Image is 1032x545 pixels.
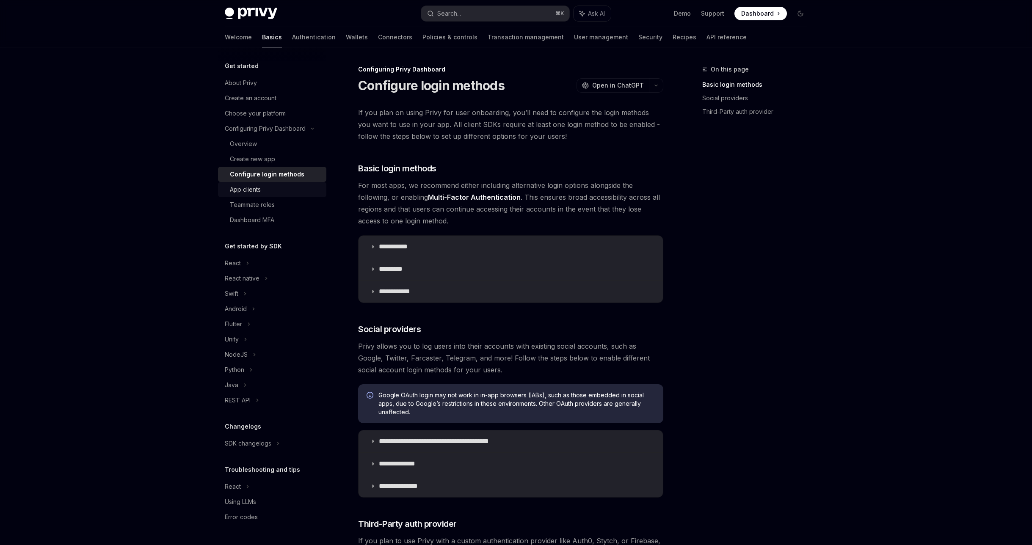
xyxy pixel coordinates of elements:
[421,6,569,21] button: Search...⌘K
[638,27,662,47] a: Security
[702,78,814,91] a: Basic login methods
[218,106,326,121] a: Choose your platform
[230,200,275,210] div: Teammate roles
[218,212,326,228] a: Dashboard MFA
[262,27,282,47] a: Basics
[358,323,421,335] span: Social providers
[574,27,628,47] a: User management
[230,154,275,164] div: Create new app
[218,151,326,167] a: Create new app
[218,494,326,509] a: Using LLMs
[358,340,663,376] span: Privy allows you to log users into their accounts with existing social accounts, such as Google, ...
[225,380,238,390] div: Java
[574,6,611,21] button: Ask AI
[358,162,436,174] span: Basic login methods
[225,124,306,134] div: Configuring Privy Dashboard
[218,509,326,525] a: Error codes
[225,304,247,314] div: Android
[225,438,271,449] div: SDK changelogs
[734,7,787,20] a: Dashboard
[673,27,696,47] a: Recipes
[225,482,241,492] div: React
[488,27,564,47] a: Transaction management
[225,108,286,118] div: Choose your platform
[358,518,457,530] span: Third-Party auth provider
[225,78,257,88] div: About Privy
[225,350,248,360] div: NodeJS
[702,105,814,118] a: Third-Party auth provider
[367,392,375,400] svg: Info
[225,258,241,268] div: React
[674,9,691,18] a: Demo
[225,319,242,329] div: Flutter
[218,75,326,91] a: About Privy
[706,27,747,47] a: API reference
[592,81,644,90] span: Open in ChatGPT
[702,91,814,105] a: Social providers
[346,27,368,47] a: Wallets
[218,167,326,182] a: Configure login methods
[225,93,276,103] div: Create an account
[741,9,774,18] span: Dashboard
[218,182,326,197] a: App clients
[225,334,239,344] div: Unity
[225,8,277,19] img: dark logo
[218,91,326,106] a: Create an account
[225,61,259,71] h5: Get started
[225,512,258,522] div: Error codes
[378,391,655,416] span: Google OAuth login may not work in in-app browsers (IABs), such as those embedded in social apps,...
[230,215,274,225] div: Dashboard MFA
[358,179,663,227] span: For most apps, we recommend either including alternative login options alongside the following, o...
[701,9,724,18] a: Support
[225,273,259,284] div: React native
[358,65,663,74] div: Configuring Privy Dashboard
[225,421,261,432] h5: Changelogs
[225,497,256,507] div: Using LLMs
[428,193,521,202] a: Multi-Factor Authentication
[225,289,238,299] div: Swift
[358,107,663,142] span: If you plan on using Privy for user onboarding, you’ll need to configure the login methods you wa...
[218,197,326,212] a: Teammate roles
[225,27,252,47] a: Welcome
[230,139,257,149] div: Overview
[292,27,336,47] a: Authentication
[577,78,649,93] button: Open in ChatGPT
[588,9,605,18] span: Ask AI
[225,395,251,405] div: REST API
[422,27,477,47] a: Policies & controls
[358,78,505,93] h1: Configure login methods
[711,64,749,74] span: On this page
[218,136,326,151] a: Overview
[378,27,412,47] a: Connectors
[230,169,304,179] div: Configure login methods
[225,465,300,475] h5: Troubleshooting and tips
[230,184,261,195] div: App clients
[225,365,244,375] div: Python
[794,7,807,20] button: Toggle dark mode
[437,8,461,19] div: Search...
[225,241,282,251] h5: Get started by SDK
[555,10,564,17] span: ⌘ K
